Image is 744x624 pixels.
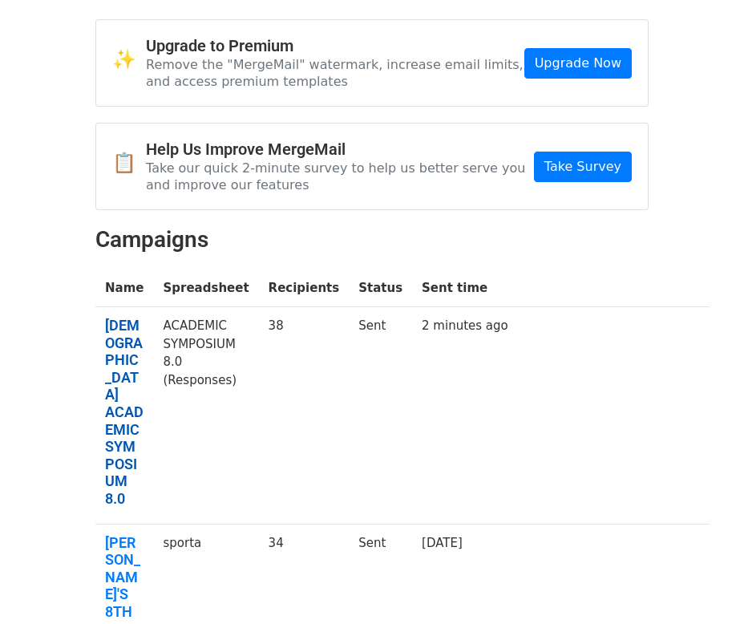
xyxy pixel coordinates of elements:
[146,160,534,193] p: Take our quick 2-minute survey to help us better serve you and improve our features
[422,536,463,550] a: [DATE]
[105,317,144,508] a: [DEMOGRAPHIC_DATA] ACADEMIC SYMPOSIUM 8.0
[259,269,350,307] th: Recipients
[524,48,632,79] a: Upgrade Now
[259,307,350,525] td: 38
[146,56,524,90] p: Remove the "MergeMail" watermark, increase email limits, and access premium templates
[146,36,524,55] h4: Upgrade to Premium
[95,226,649,253] h2: Campaigns
[146,140,534,159] h4: Help Us Improve MergeMail
[349,307,412,525] td: Sent
[412,269,518,307] th: Sent time
[95,269,153,307] th: Name
[534,152,632,182] a: Take Survey
[664,547,744,624] iframe: Chat Widget
[112,48,146,71] span: ✨
[422,318,508,333] a: 2 minutes ago
[349,269,412,307] th: Status
[153,269,258,307] th: Spreadsheet
[153,307,258,525] td: ACADEMIC SYMPOSIUM 8.0 (Responses)
[112,152,146,175] span: 📋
